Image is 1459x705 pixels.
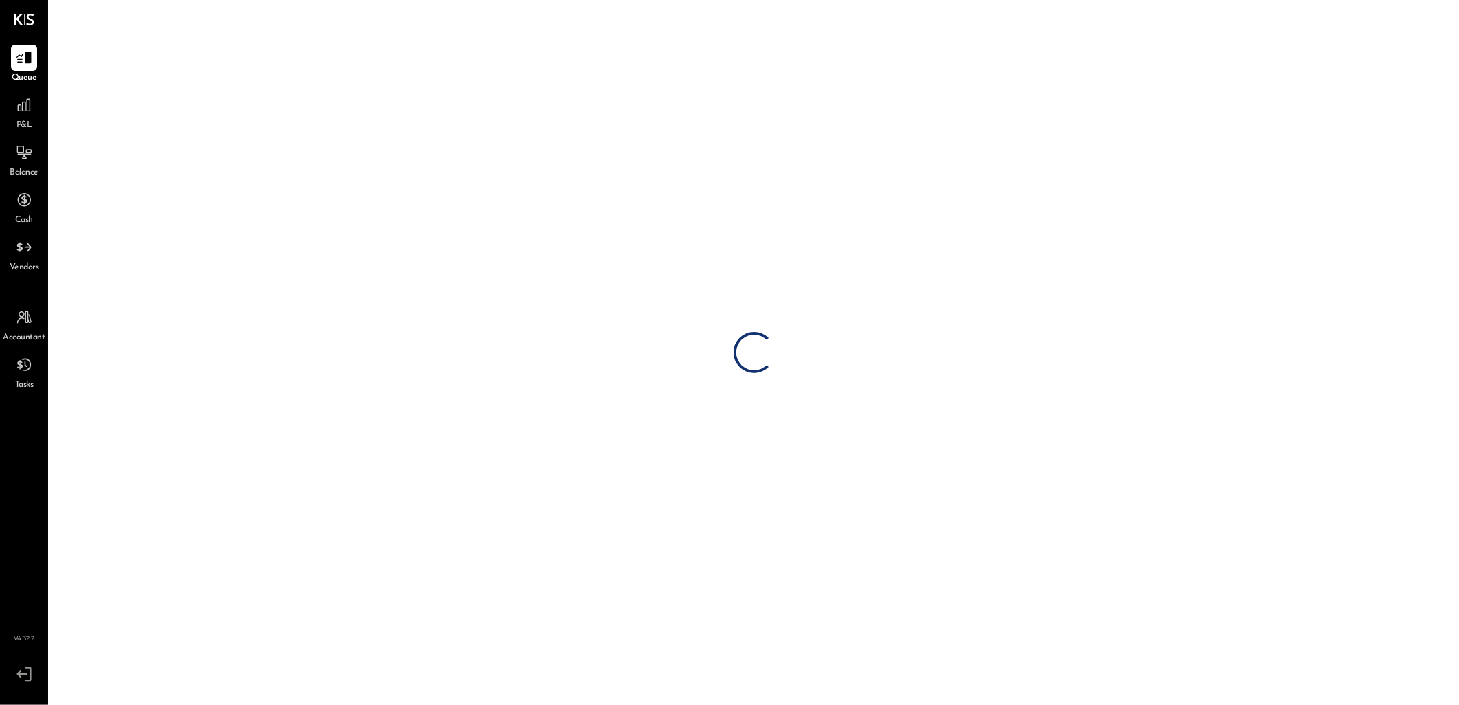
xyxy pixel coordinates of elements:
a: Accountant [1,304,47,344]
span: Tasks [15,379,34,392]
span: Cash [15,214,33,227]
a: Queue [1,45,47,85]
span: Queue [12,72,37,85]
span: P&L [16,120,32,132]
a: Tasks [1,352,47,392]
a: Cash [1,187,47,227]
span: Balance [10,167,38,179]
span: Vendors [10,262,39,274]
a: P&L [1,92,47,132]
a: Vendors [1,234,47,274]
a: Balance [1,139,47,179]
span: Accountant [3,332,45,344]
